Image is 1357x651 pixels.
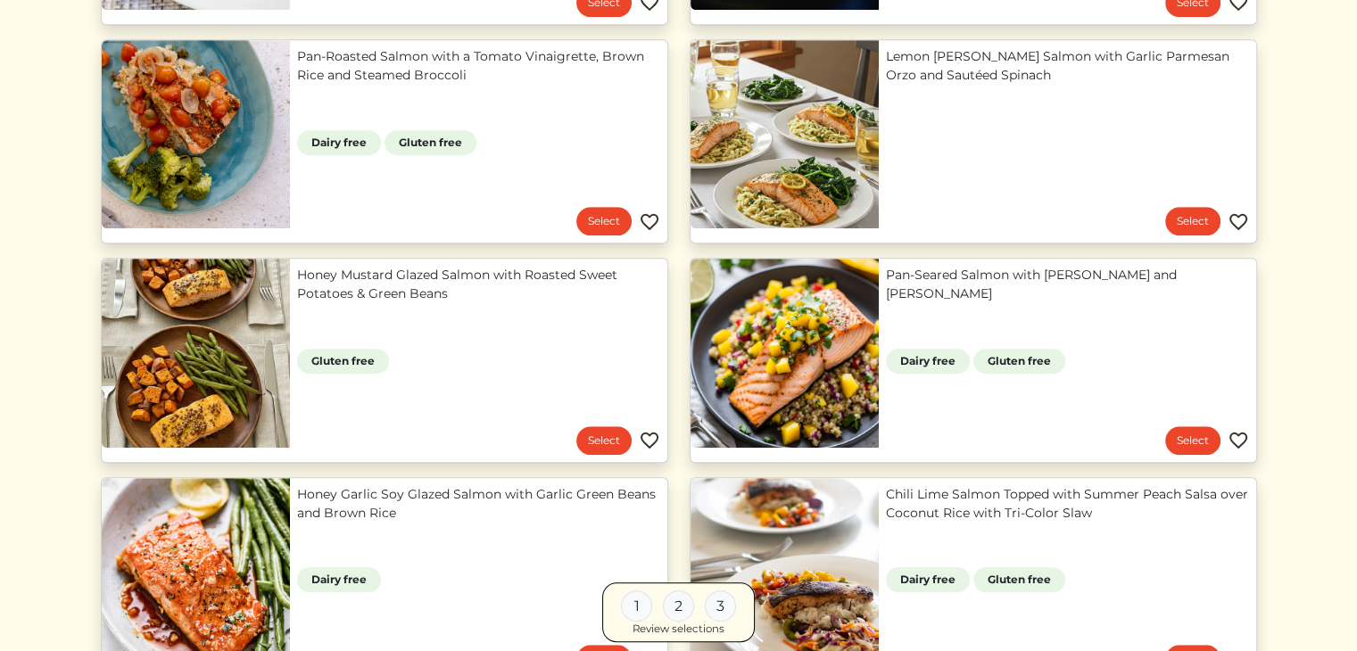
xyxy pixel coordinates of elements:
div: Review selections [633,622,724,638]
a: 1 2 3 Review selections [602,582,755,642]
img: Favorite menu item [639,430,660,451]
a: Pan-Roasted Salmon with a Tomato Vinaigrette, Brown Rice and Steamed Broccoli [297,47,660,85]
a: Select [576,426,632,455]
a: Select [576,207,632,235]
a: Chili Lime Salmon Topped with Summer Peach Salsa over Coconut Rice with Tri-Color Slaw [886,485,1249,523]
a: Pan-Seared Salmon with [PERSON_NAME] and [PERSON_NAME] [886,266,1249,303]
div: 3 [705,590,736,622]
a: Lemon [PERSON_NAME] Salmon with Garlic Parmesan Orzo and Sautéed Spinach [886,47,1249,85]
img: Favorite menu item [639,211,660,233]
img: Favorite menu item [1228,211,1249,233]
a: Select [1165,207,1220,235]
a: Honey Garlic Soy Glazed Salmon with Garlic Green Beans and Brown Rice [297,485,660,523]
a: Honey Mustard Glazed Salmon with Roasted Sweet Potatoes & Green Beans [297,266,660,303]
div: 1 [621,590,652,622]
div: 2 [663,590,694,622]
a: Select [1165,426,1220,455]
img: Favorite menu item [1228,430,1249,451]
